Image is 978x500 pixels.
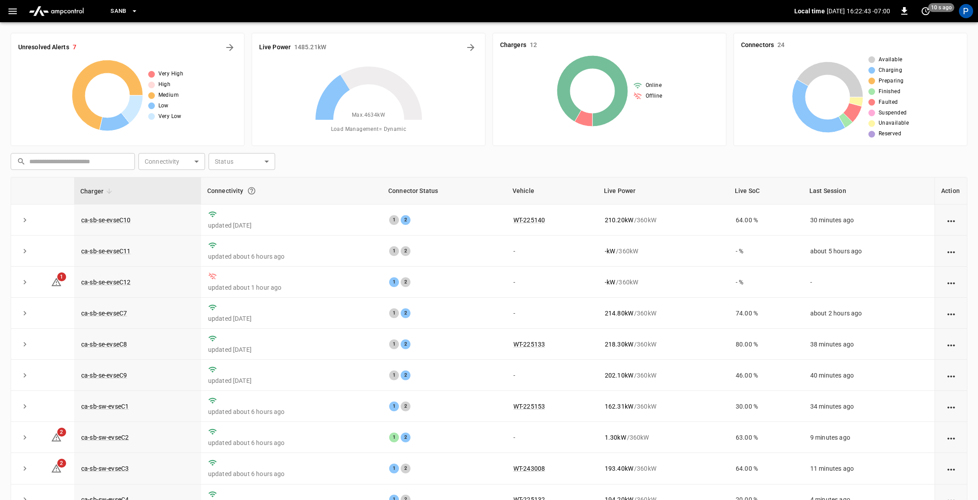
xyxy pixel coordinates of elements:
[729,236,803,267] td: - %
[946,216,957,224] div: action cell options
[803,205,935,236] td: 30 minutes ago
[803,236,935,267] td: about 5 hours ago
[605,464,633,473] p: 193.40 kW
[401,402,410,411] div: 2
[513,403,545,410] a: WT-225153
[208,376,375,385] p: updated [DATE]
[18,400,32,413] button: expand row
[389,339,399,349] div: 1
[946,309,957,318] div: action cell options
[506,177,598,205] th: Vehicle
[57,272,66,281] span: 1
[18,369,32,382] button: expand row
[729,453,803,484] td: 64.00 %
[401,464,410,473] div: 2
[158,102,169,110] span: Low
[598,177,729,205] th: Live Power
[879,66,902,75] span: Charging
[389,370,399,380] div: 1
[946,247,957,256] div: action cell options
[401,433,410,442] div: 2
[729,267,803,298] td: - %
[208,252,375,261] p: updated about 6 hours ago
[729,177,803,205] th: Live SoC
[506,360,598,391] td: -
[158,112,181,121] span: Very Low
[794,7,825,16] p: Local time
[208,438,375,447] p: updated about 6 hours ago
[605,247,722,256] div: / 360 kW
[208,345,375,354] p: updated [DATE]
[803,453,935,484] td: 11 minutes ago
[605,216,722,224] div: / 360 kW
[605,371,633,380] p: 202.10 kW
[25,3,87,20] img: ampcontrol.io logo
[18,307,32,320] button: expand row
[803,177,935,205] th: Last Session
[777,40,785,50] h6: 24
[18,338,32,351] button: expand row
[946,371,957,380] div: action cell options
[81,310,127,317] a: ca-sb-se-evseC7
[605,371,722,380] div: / 360 kW
[382,177,506,205] th: Connector Status
[401,246,410,256] div: 2
[803,422,935,453] td: 9 minutes ago
[605,340,722,349] div: / 360 kW
[401,370,410,380] div: 2
[18,213,32,227] button: expand row
[605,433,626,442] p: 1.30 kW
[208,407,375,416] p: updated about 6 hours ago
[605,247,615,256] p: - kW
[81,372,127,379] a: ca-sb-se-evseC9
[401,277,410,287] div: 2
[879,119,909,128] span: Unavailable
[18,431,32,444] button: expand row
[729,205,803,236] td: 64.00 %
[81,465,129,472] a: ca-sb-sw-evseC3
[73,43,76,52] h6: 7
[57,428,66,437] span: 2
[81,434,129,441] a: ca-sb-sw-evseC2
[158,70,184,79] span: Very High
[729,422,803,453] td: 63.00 %
[352,111,385,120] span: Max. 4634 kW
[18,244,32,258] button: expand row
[513,341,545,348] a: WT-225133
[208,283,375,292] p: updated about 1 hour ago
[18,43,69,52] h6: Unresolved Alerts
[57,459,66,468] span: 2
[208,314,375,323] p: updated [DATE]
[879,130,901,138] span: Reserved
[605,278,615,287] p: - kW
[827,7,890,16] p: [DATE] 16:22:43 -07:00
[919,4,933,18] button: set refresh interval
[389,308,399,318] div: 1
[389,464,399,473] div: 1
[81,279,130,286] a: ca-sb-se-evseC12
[513,465,545,472] a: WT-243008
[513,217,545,224] a: WT-225140
[208,469,375,478] p: updated about 6 hours ago
[946,340,957,349] div: action cell options
[605,309,722,318] div: / 360 kW
[401,339,410,349] div: 2
[803,329,935,360] td: 38 minutes ago
[389,433,399,442] div: 1
[389,277,399,287] div: 1
[208,221,375,230] p: updated [DATE]
[605,464,722,473] div: / 360 kW
[605,278,722,287] div: / 360 kW
[401,308,410,318] div: 2
[879,109,907,118] span: Suspended
[879,55,903,64] span: Available
[946,433,957,442] div: action cell options
[294,43,326,52] h6: 1485.21 kW
[506,267,598,298] td: -
[729,329,803,360] td: 80.00 %
[506,298,598,329] td: -
[81,403,129,410] a: ca-sb-sw-evseC1
[389,215,399,225] div: 1
[879,87,900,96] span: Finished
[244,183,260,199] button: Connection between the charger and our software.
